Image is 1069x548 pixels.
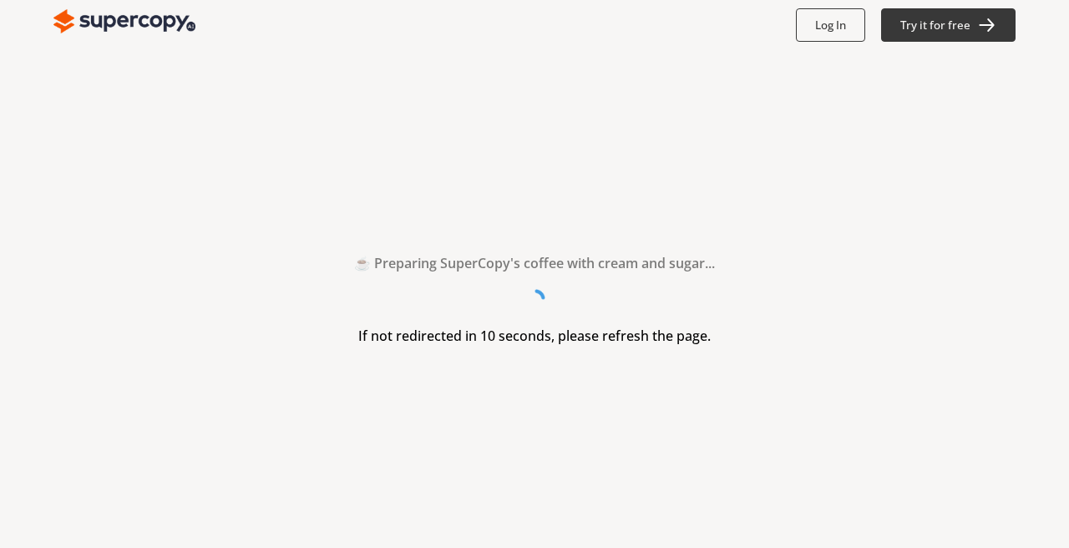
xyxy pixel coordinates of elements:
img: Close [53,5,195,38]
b: Try it for free [900,18,970,33]
b: Log In [815,18,846,33]
h3: If not redirected in 10 seconds, please refresh the page. [358,323,711,348]
h2: ☕ Preparing SuperCopy's coffee with cream and sugar... [354,251,715,276]
button: Log In [796,8,865,42]
button: Try it for free [881,8,1016,42]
